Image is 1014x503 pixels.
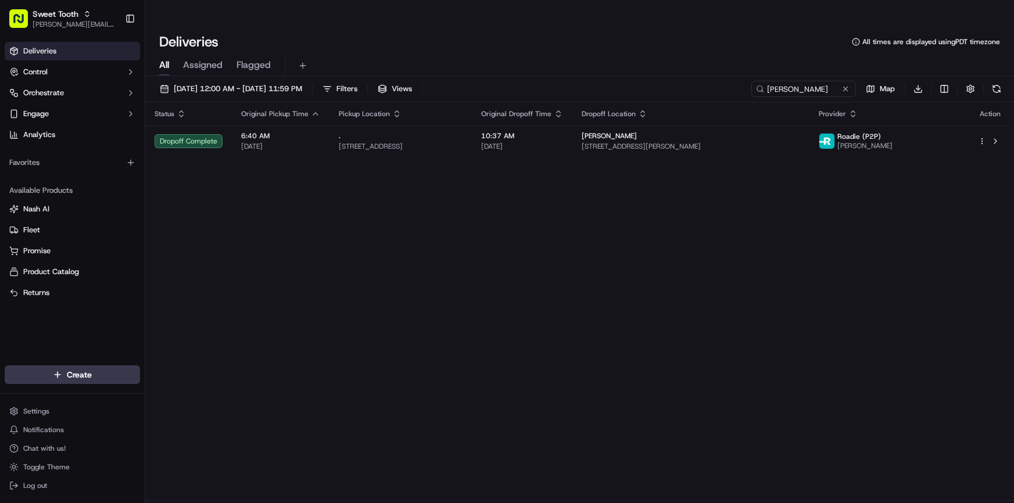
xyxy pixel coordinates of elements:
[582,142,800,151] span: [STREET_ADDRESS][PERSON_NAME]
[23,267,79,277] span: Product Catalog
[5,181,140,200] div: Available Products
[23,204,49,214] span: Nash AI
[174,84,302,94] span: [DATE] 12:00 AM - [DATE] 11:59 PM
[5,403,140,419] button: Settings
[5,242,140,260] button: Promise
[5,440,140,457] button: Chat with us!
[23,225,40,235] span: Fleet
[5,105,140,123] button: Engage
[339,142,463,151] span: [STREET_ADDRESS]
[481,142,563,151] span: [DATE]
[5,459,140,475] button: Toggle Theme
[9,267,135,277] a: Product Catalog
[33,20,116,29] button: [PERSON_NAME][EMAIL_ADDRESS][DOMAIN_NAME]
[159,58,169,72] span: All
[23,425,64,434] span: Notifications
[837,141,893,150] span: [PERSON_NAME]
[5,125,140,144] a: Analytics
[237,58,271,72] span: Flagged
[33,8,78,20] button: Sweet Tooth
[5,422,140,438] button: Notifications
[67,369,92,380] span: Create
[988,81,1005,97] button: Refresh
[819,109,846,118] span: Provider
[23,407,49,416] span: Settings
[23,67,48,77] span: Control
[837,132,881,141] span: Roadie (P2P)
[5,263,140,281] button: Product Catalog
[339,131,341,141] span: .
[241,109,309,118] span: Original Pickup Time
[241,131,320,141] span: 6:40 AM
[23,444,66,453] span: Chat with us!
[155,81,307,97] button: [DATE] 12:00 AM - [DATE] 11:59 PM
[372,81,417,97] button: Views
[5,153,140,172] div: Favorites
[159,33,218,51] h1: Deliveries
[155,109,174,118] span: Status
[5,63,140,81] button: Control
[5,84,140,102] button: Orchestrate
[23,462,70,472] span: Toggle Theme
[481,131,563,141] span: 10:37 AM
[880,84,895,94] span: Map
[978,109,1002,118] div: Action
[819,134,834,149] img: roadie-logo-v2.jpg
[392,84,412,94] span: Views
[23,46,56,56] span: Deliveries
[9,288,135,298] a: Returns
[5,477,140,494] button: Log out
[5,283,140,302] button: Returns
[23,109,49,119] span: Engage
[481,109,551,118] span: Original Dropoff Time
[241,142,320,151] span: [DATE]
[5,200,140,218] button: Nash AI
[9,246,135,256] a: Promise
[751,81,856,97] input: Type to search
[23,481,47,490] span: Log out
[582,109,636,118] span: Dropoff Location
[862,37,1000,46] span: All times are displayed using PDT timezone
[5,42,140,60] a: Deliveries
[183,58,223,72] span: Assigned
[582,131,637,141] span: [PERSON_NAME]
[5,365,140,384] button: Create
[23,288,49,298] span: Returns
[336,84,357,94] span: Filters
[23,88,64,98] span: Orchestrate
[5,221,140,239] button: Fleet
[9,225,135,235] a: Fleet
[339,109,390,118] span: Pickup Location
[317,81,363,97] button: Filters
[23,130,55,140] span: Analytics
[5,5,120,33] button: Sweet Tooth[PERSON_NAME][EMAIL_ADDRESS][DOMAIN_NAME]
[9,204,135,214] a: Nash AI
[23,246,51,256] span: Promise
[861,81,900,97] button: Map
